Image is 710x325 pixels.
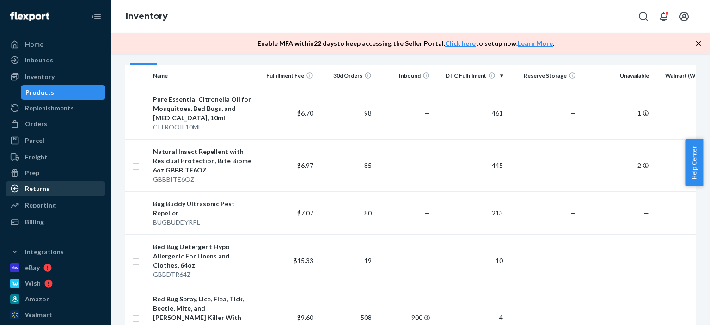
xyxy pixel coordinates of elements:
[570,209,576,217] span: —
[634,7,653,26] button: Open Search Box
[25,184,49,193] div: Returns
[25,294,50,304] div: Amazon
[25,136,44,145] div: Parcel
[424,109,430,117] span: —
[317,87,375,139] td: 98
[6,37,105,52] a: Home
[149,65,259,87] th: Name
[6,69,105,84] a: Inventory
[655,7,673,26] button: Open notifications
[6,260,105,275] a: eBay
[445,39,476,47] a: Click here
[25,88,54,97] div: Products
[87,7,105,26] button: Close Navigation
[21,85,106,100] a: Products
[6,53,105,67] a: Inbounds
[6,117,105,131] a: Orders
[25,310,52,319] div: Walmart
[675,7,693,26] button: Open account menu
[153,175,255,184] div: GBBBITE6OZ
[25,104,74,113] div: Replenishments
[153,218,255,227] div: BUGBUDDYRPL
[25,217,44,227] div: Billing
[570,161,576,169] span: —
[580,87,653,139] td: 1
[317,234,375,287] td: 19
[570,257,576,264] span: —
[25,279,41,288] div: Wish
[434,65,507,87] th: DTC Fulfillment
[294,257,313,264] span: $15.33
[434,139,507,191] td: 445
[6,292,105,307] a: Amazon
[25,55,53,65] div: Inbounds
[25,247,64,257] div: Integrations
[153,147,255,175] div: Natural Insect Repellent with Residual Protection, Bite Biome 6oz GBBBITE6OZ
[580,65,653,87] th: Unavailable
[643,209,649,217] span: —
[580,139,653,191] td: 2
[153,270,255,279] div: GBBDTR64Z
[434,234,507,287] td: 10
[126,11,168,21] a: Inventory
[643,313,649,321] span: —
[434,191,507,234] td: 213
[424,257,430,264] span: —
[153,123,255,132] div: CITROOIL10ML
[434,87,507,139] td: 461
[6,181,105,196] a: Returns
[297,161,313,169] span: $6.97
[570,109,576,117] span: —
[25,119,47,129] div: Orders
[685,139,703,186] button: Help Center
[258,65,317,87] th: Fulfillment Fee
[317,191,375,234] td: 80
[153,95,255,123] div: Pure Essential Citronella Oil for Mosquitoes, Bed Bugs, and [MEDICAL_DATA], 10ml
[297,109,313,117] span: $6.70
[25,153,48,162] div: Freight
[424,161,430,169] span: —
[6,101,105,116] a: Replenishments
[6,307,105,322] a: Walmart
[25,168,39,178] div: Prep
[25,72,55,81] div: Inventory
[6,133,105,148] a: Parcel
[6,245,105,259] button: Integrations
[6,150,105,165] a: Freight
[643,257,649,264] span: —
[297,313,313,321] span: $9.60
[317,139,375,191] td: 85
[25,263,40,272] div: eBay
[118,3,175,30] ol: breadcrumbs
[153,242,255,270] div: Bed Bug Detergent Hypo Allergenic For Linens and Clothes, 64oz
[25,40,43,49] div: Home
[6,166,105,180] a: Prep
[6,198,105,213] a: Reporting
[317,65,375,87] th: 30d Orders
[153,199,255,218] div: Bug Buddy Ultrasonic Pest Repeller
[10,12,49,21] img: Flexport logo
[424,209,430,217] span: —
[6,215,105,229] a: Billing
[297,209,313,217] span: $7.07
[570,313,576,321] span: —
[507,65,580,87] th: Reserve Storage
[25,201,56,210] div: Reporting
[257,39,554,48] p: Enable MFA within 22 days to keep accessing the Seller Portal. to setup now. .
[518,39,553,47] a: Learn More
[6,276,105,291] a: Wish
[375,65,434,87] th: Inbound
